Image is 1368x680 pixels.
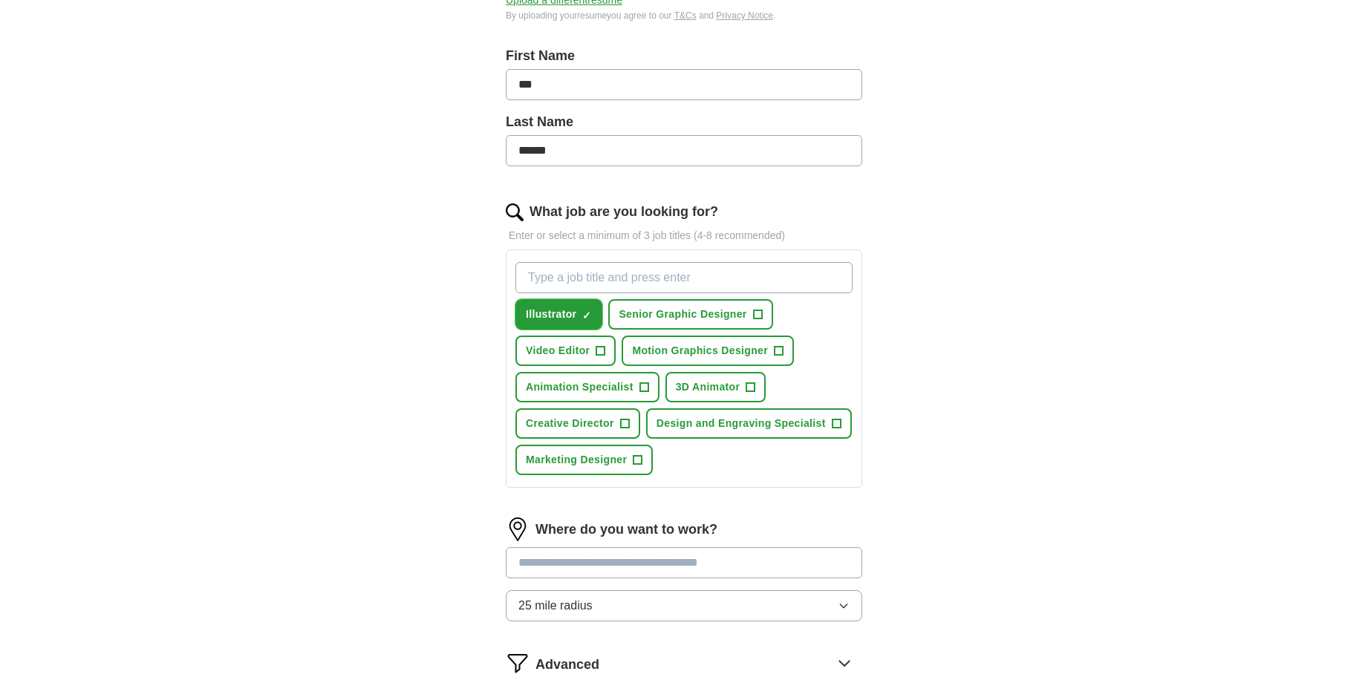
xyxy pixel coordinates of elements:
[622,336,794,366] button: Motion Graphics Designer
[526,307,576,322] span: Illustrator
[506,651,530,675] img: filter
[716,10,773,21] a: Privacy Notice
[526,379,633,395] span: Animation Specialist
[515,299,602,330] button: Illustrator✓
[506,517,530,541] img: location.png
[676,379,740,395] span: 3D Animator
[674,10,697,21] a: T&Cs
[530,202,718,222] label: What job are you looking for?
[526,452,627,468] span: Marketing Designer
[632,343,768,359] span: Motion Graphics Designer
[515,336,616,366] button: Video Editor
[526,416,614,431] span: Creative Director
[506,203,524,221] img: search.png
[582,310,591,321] span: ✓
[535,520,717,540] label: Where do you want to work?
[506,46,862,66] label: First Name
[665,372,766,402] button: 3D Animator
[608,299,772,330] button: Senior Graphic Designer
[518,597,593,615] span: 25 mile radius
[619,307,746,322] span: Senior Graphic Designer
[646,408,852,439] button: Design and Engraving Specialist
[515,408,640,439] button: Creative Director
[526,343,590,359] span: Video Editor
[515,262,853,293] input: Type a job title and press enter
[515,372,659,402] button: Animation Specialist
[657,416,826,431] span: Design and Engraving Specialist
[506,9,862,22] div: By uploading your resume you agree to our and .
[506,590,862,621] button: 25 mile radius
[535,655,599,675] span: Advanced
[515,445,653,475] button: Marketing Designer
[506,228,862,243] p: Enter or select a minimum of 3 job titles (4-8 recommended)
[506,112,862,132] label: Last Name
